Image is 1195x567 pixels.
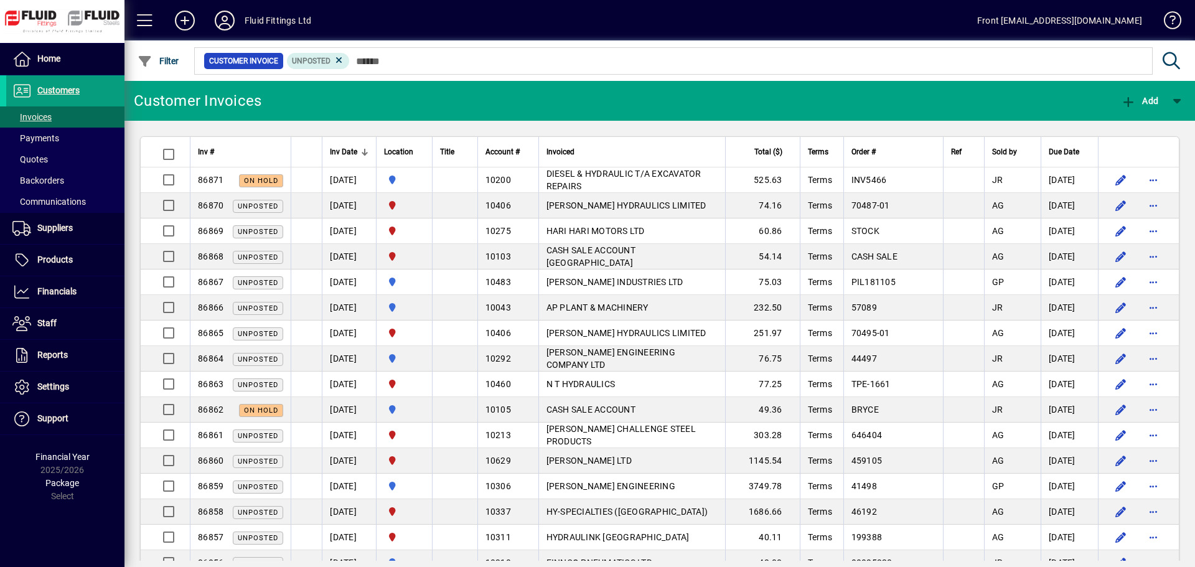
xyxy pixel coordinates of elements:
button: More options [1143,272,1163,292]
span: Terms [808,251,832,261]
td: 75.03 [725,269,800,295]
span: Terms [808,145,828,159]
span: Payments [12,133,59,143]
td: [DATE] [322,499,376,525]
td: [DATE] [322,193,376,218]
span: FLUID FITTINGS CHRISTCHURCH [384,326,424,340]
span: FLUID FITTINGS CHRISTCHURCH [384,250,424,263]
div: Invoiced [546,145,718,159]
span: [PERSON_NAME] ENGINEERING [546,481,675,491]
span: Inv # [198,145,214,159]
span: 10213 [485,430,511,440]
div: Order # [851,145,936,159]
span: Suppliers [37,223,73,233]
div: Total ($) [733,145,794,159]
span: Terms [808,379,832,389]
span: 10406 [485,200,511,210]
span: AUCKLAND [384,275,424,289]
button: More options [1143,400,1163,419]
button: More options [1143,221,1163,241]
span: Backorders [12,176,64,185]
button: More options [1143,425,1163,445]
td: [DATE] [322,244,376,269]
span: 10103 [485,251,511,261]
td: [DATE] [1041,397,1098,423]
span: 86857 [198,532,223,542]
span: JR [992,175,1003,185]
td: [DATE] [322,448,376,474]
span: FLUID FITTINGS CHRISTCHURCH [384,428,424,442]
span: 46192 [851,507,877,517]
td: [DATE] [322,346,376,372]
span: Terms [808,430,832,440]
span: Unposted [238,228,278,236]
td: 3749.78 [725,474,800,499]
span: HARI HARI MOTORS LTD [546,226,645,236]
span: Support [37,413,68,423]
a: Reports [6,340,124,371]
span: FLUID FITTINGS CHRISTCHURCH [384,199,424,212]
button: More options [1143,374,1163,394]
span: AUCKLAND [384,173,424,187]
span: Unposted [238,381,278,389]
div: Account # [485,145,531,159]
div: Front [EMAIL_ADDRESS][DOMAIN_NAME] [977,11,1142,30]
td: 1686.66 [725,499,800,525]
span: Invoices [12,112,52,122]
button: Edit [1111,527,1131,547]
a: Settings [6,372,124,403]
a: Quotes [6,149,124,170]
span: On hold [244,177,278,185]
button: Edit [1111,170,1131,190]
span: 10406 [485,328,511,338]
td: [DATE] [1041,372,1098,397]
a: Knowledge Base [1155,2,1179,43]
td: [DATE] [322,321,376,346]
button: Filter [134,50,182,72]
span: Terms [808,277,832,287]
span: AG [992,226,1005,236]
span: Terms [808,226,832,236]
span: AUCKLAND [384,403,424,416]
span: 10460 [485,379,511,389]
span: CASH SALE [851,251,897,261]
td: 232.50 [725,295,800,321]
span: AG [992,251,1005,261]
td: [DATE] [322,218,376,244]
span: Account # [485,145,520,159]
span: Unposted [238,253,278,261]
span: Unposted [238,457,278,466]
span: Add [1121,96,1158,106]
span: 10337 [485,507,511,517]
div: Due Date [1049,145,1090,159]
td: [DATE] [322,525,376,550]
button: More options [1143,349,1163,368]
span: 86860 [198,456,223,466]
td: 77.25 [725,372,800,397]
span: FLUID FITTINGS CHRISTCHURCH [384,377,424,391]
span: FLUID FITTINGS CHRISTCHURCH [384,454,424,467]
span: JR [992,354,1003,363]
span: GP [992,481,1005,491]
td: [DATE] [322,423,376,448]
td: [DATE] [322,397,376,423]
button: Add [165,9,205,32]
span: CASH SALE ACCOUNT [GEOGRAPHIC_DATA] [546,245,635,268]
td: 76.75 [725,346,800,372]
div: Sold by [992,145,1033,159]
span: Customer Invoice [209,55,278,67]
span: Unposted [238,279,278,287]
span: Staff [37,318,57,328]
td: [DATE] [1041,295,1098,321]
button: Edit [1111,349,1131,368]
span: Terms [808,532,832,542]
span: CASH SALE ACCOUNT [546,405,635,415]
span: Unposted [238,304,278,312]
span: 86859 [198,481,223,491]
span: 86867 [198,277,223,287]
mat-chip: Customer Invoice Status: Unposted [287,53,350,69]
button: More options [1143,323,1163,343]
span: Unposted [238,202,278,210]
span: Unposted [292,57,330,65]
td: [DATE] [1041,423,1098,448]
